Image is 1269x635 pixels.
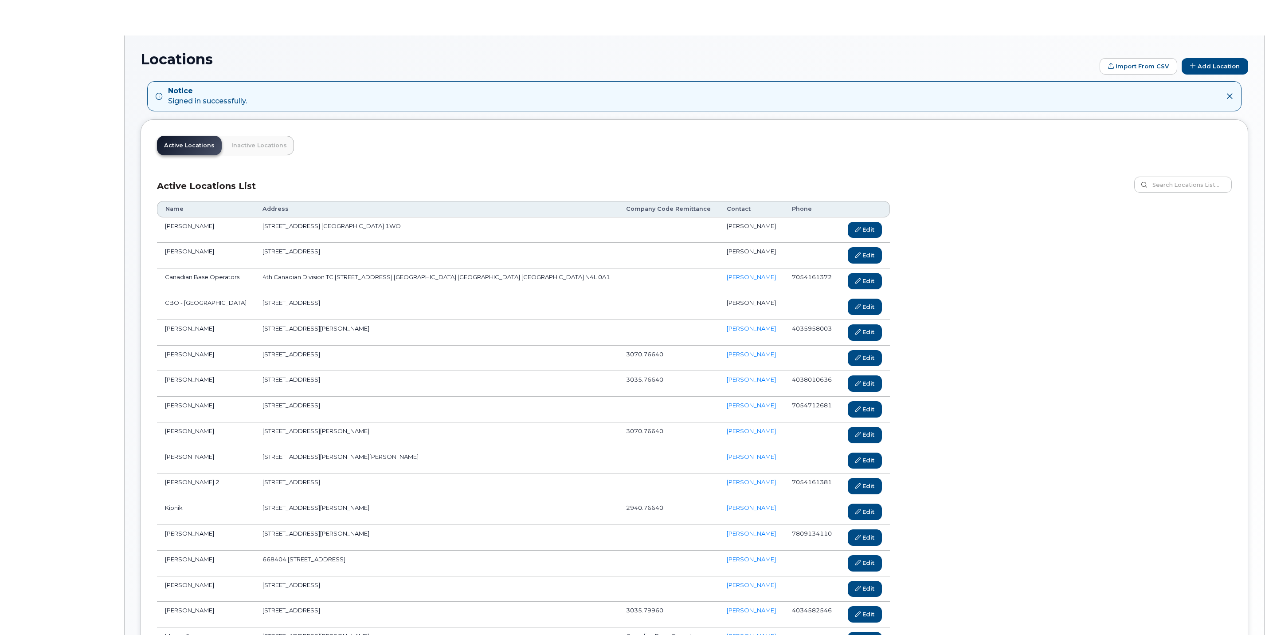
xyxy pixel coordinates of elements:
a: Edit [848,478,882,494]
td: 7054712681 [784,397,840,422]
a: Inactive Locations [224,136,294,155]
th: Contact [719,201,784,217]
td: [STREET_ADDRESS] [GEOGRAPHIC_DATA] 1WO [255,217,618,243]
form: Import From CSV [1100,58,1177,75]
td: [STREET_ADDRESS] [255,243,618,268]
td: 3035.79960 [618,602,719,627]
td: [PERSON_NAME] [157,243,255,268]
a: Edit [848,555,882,572]
td: [PERSON_NAME] [157,576,255,602]
a: Edit [848,375,882,392]
th: Phone [784,201,840,217]
td: 3070.76640 [618,422,719,448]
input: Search Locations List... [1134,177,1232,193]
td: [PERSON_NAME] [157,602,255,627]
td: 3070.76640 [618,346,719,371]
td: [PERSON_NAME] [157,217,255,243]
td: [PERSON_NAME] [157,397,255,422]
td: Canadian Base Operators [157,268,255,294]
strong: Notice [168,86,247,96]
a: Edit [848,606,882,623]
td: [STREET_ADDRESS] [255,602,618,627]
a: Edit [848,273,882,289]
td: [STREET_ADDRESS][PERSON_NAME] [255,525,618,551]
a: [PERSON_NAME] [727,556,776,563]
a: Edit [848,504,882,520]
td: Kipnik [157,499,255,525]
a: [PERSON_NAME] [727,504,776,511]
a: Edit [848,529,882,546]
td: 7054161381 [784,473,840,499]
td: 4038010636 [784,371,840,397]
a: [PERSON_NAME] [727,478,776,485]
td: 4034582546 [784,602,840,627]
td: [PERSON_NAME] [719,217,784,243]
td: [PERSON_NAME] [157,371,255,397]
td: 7054161372 [784,268,840,294]
td: [PERSON_NAME] [719,243,784,268]
td: [PERSON_NAME] [157,551,255,576]
td: [PERSON_NAME] [157,448,255,474]
h1: Locations [141,51,1095,67]
td: [STREET_ADDRESS] [255,371,618,397]
a: [PERSON_NAME] [727,607,776,614]
td: [STREET_ADDRESS] [255,576,618,602]
th: Name [157,201,255,217]
td: 668404 [STREET_ADDRESS] [255,551,618,576]
td: [PERSON_NAME] [157,346,255,371]
td: 4th Canadian Division TC [STREET_ADDRESS] [GEOGRAPHIC_DATA] [GEOGRAPHIC_DATA] [GEOGRAPHIC_DATA] N... [255,268,618,294]
a: Add Location [1182,58,1248,75]
a: [PERSON_NAME] [727,402,776,409]
td: 7809134110 [784,525,840,551]
th: Company Code Remittance [618,201,719,217]
td: [STREET_ADDRESS] [255,294,618,320]
td: 2940.76640 [618,499,719,525]
td: [STREET_ADDRESS] [255,397,618,422]
td: 3035.76640 [618,371,719,397]
a: [PERSON_NAME] [727,376,776,383]
td: [PERSON_NAME] [157,422,255,448]
h3: Active Locations List [157,179,256,193]
a: [PERSON_NAME] [727,453,776,460]
th: Address [255,201,618,217]
a: Active Locations [157,136,222,155]
a: [PERSON_NAME] [727,427,776,434]
td: [STREET_ADDRESS] [255,473,618,499]
a: Edit [848,401,882,418]
td: CBO - [GEOGRAPHIC_DATA] [157,294,255,320]
a: Edit [848,581,882,597]
a: Edit [848,247,882,264]
td: [STREET_ADDRESS][PERSON_NAME] [255,499,618,525]
td: [STREET_ADDRESS][PERSON_NAME] [255,422,618,448]
td: [PERSON_NAME] [719,294,784,320]
td: [STREET_ADDRESS] [255,346,618,371]
td: [STREET_ADDRESS][PERSON_NAME][PERSON_NAME] [255,448,618,474]
a: [PERSON_NAME] [727,581,776,588]
a: Edit [848,453,882,469]
a: [PERSON_NAME] [727,273,776,280]
a: Edit [848,324,882,341]
a: [PERSON_NAME] [727,351,776,358]
a: Edit [848,222,882,238]
a: [PERSON_NAME] [727,530,776,537]
div: Signed in successfully. [168,86,247,106]
a: Edit [848,299,882,315]
td: 4035958003 [784,320,840,346]
a: Edit [848,427,882,443]
a: Edit [848,350,882,367]
td: [PERSON_NAME] 2 [157,473,255,499]
td: [STREET_ADDRESS][PERSON_NAME] [255,320,618,346]
a: [PERSON_NAME] [727,325,776,332]
td: [PERSON_NAME] [157,525,255,551]
td: [PERSON_NAME] [157,320,255,346]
